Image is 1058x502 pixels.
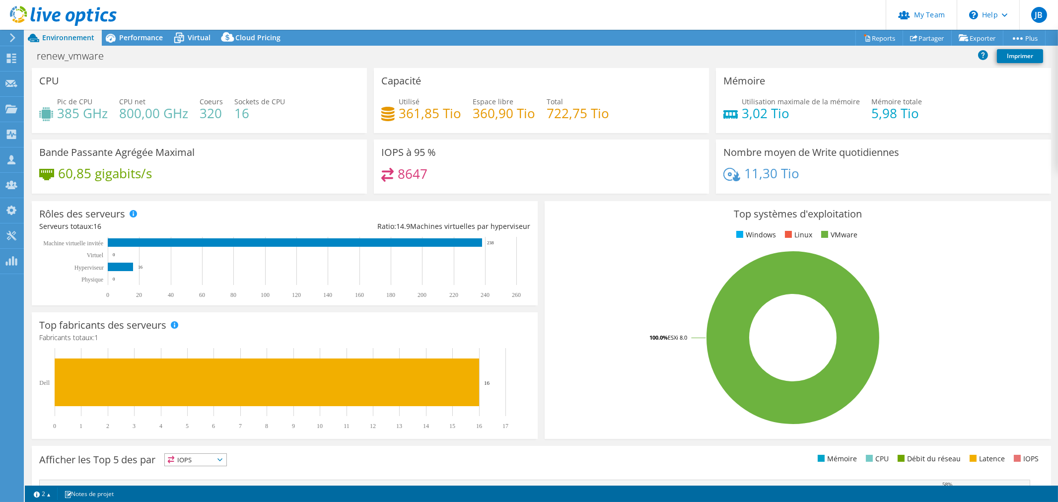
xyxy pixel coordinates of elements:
[449,423,455,430] text: 15
[159,423,162,430] text: 4
[399,108,461,119] h4: 361,85 Tio
[200,97,223,106] span: Coeurs
[381,147,436,158] h3: IOPS à 95 %
[396,221,410,231] span: 14.9
[57,97,92,106] span: Pic de CPU
[261,291,270,298] text: 100
[43,240,103,247] tspan: Machine virtuelle invitée
[815,453,857,464] li: Mémoire
[734,229,776,240] li: Windows
[1031,7,1047,23] span: JB
[292,291,301,298] text: 120
[744,168,799,179] h4: 11,30 Tio
[113,252,115,257] text: 0
[39,332,530,343] h4: Fabricants totaux:
[42,33,94,42] span: Environnement
[93,221,101,231] span: 16
[119,33,163,42] span: Performance
[39,221,285,232] div: Serveurs totaux:
[200,108,223,119] h4: 320
[355,291,364,298] text: 160
[871,108,922,119] h4: 5,98 Tio
[370,423,376,430] text: 12
[81,276,103,283] text: Physique
[74,264,104,271] text: Hyperviseur
[1003,30,1046,46] a: Plus
[27,488,58,500] a: 2
[57,108,108,119] h4: 385 GHz
[487,240,494,245] text: 238
[234,97,285,106] span: Sockets de CPU
[57,488,121,500] a: Notes de projet
[58,168,152,179] h4: 60,85 gigabits/s
[138,265,143,270] text: 16
[106,291,109,298] text: 0
[723,147,899,158] h3: Nombre moyen de Write quotidiennes
[398,168,427,179] h4: 8647
[742,97,860,106] span: Utilisation maximale de la mémoire
[484,380,490,386] text: 16
[119,97,145,106] span: CPU net
[212,423,215,430] text: 6
[285,221,531,232] div: Ratio: Machines virtuelles par hyperviseur
[951,30,1003,46] a: Exporter
[186,423,189,430] text: 5
[53,423,56,430] text: 0
[895,453,961,464] li: Débit du réseau
[106,423,109,430] text: 2
[39,320,166,331] h3: Top fabricants des serveurs
[188,33,211,42] span: Virtual
[317,423,323,430] text: 10
[967,453,1005,464] li: Latence
[969,10,978,19] svg: \n
[39,147,195,158] h3: Bande Passante Agrégée Maximal
[119,108,188,119] h4: 800,00 GHz
[449,291,458,298] text: 220
[942,481,952,487] text: 58%
[552,209,1043,219] h3: Top systèmes d'exploitation
[855,30,903,46] a: Reports
[239,423,242,430] text: 7
[547,97,563,106] span: Total
[547,108,609,119] h4: 722,75 Tio
[742,108,860,119] h4: 3,02 Tio
[39,75,59,86] h3: CPU
[165,454,226,466] span: IOPS
[386,291,395,298] text: 180
[819,229,857,240] li: VMware
[344,423,350,430] text: 11
[39,209,125,219] h3: Rôles des serveurs
[199,291,205,298] text: 60
[512,291,521,298] text: 260
[168,291,174,298] text: 40
[79,423,82,430] text: 1
[473,97,513,106] span: Espace libre
[381,75,421,86] h3: Capacité
[668,334,687,341] tspan: ESXi 8.0
[87,252,104,259] text: Virtuel
[423,423,429,430] text: 14
[136,291,142,298] text: 20
[782,229,812,240] li: Linux
[863,453,889,464] li: CPU
[649,334,668,341] tspan: 100.0%
[481,291,490,298] text: 240
[396,423,402,430] text: 13
[94,333,98,342] span: 1
[871,97,922,106] span: Mémoire totale
[418,291,426,298] text: 200
[292,423,295,430] text: 9
[997,49,1043,63] a: Imprimer
[399,97,420,106] span: Utilisé
[230,291,236,298] text: 80
[113,277,115,282] text: 0
[235,33,281,42] span: Cloud Pricing
[265,423,268,430] text: 8
[473,108,535,119] h4: 360,90 Tio
[903,30,952,46] a: Partager
[723,75,765,86] h3: Mémoire
[39,379,50,386] text: Dell
[32,51,119,62] h1: renew_vmware
[1011,453,1039,464] li: IOPS
[234,108,285,119] h4: 16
